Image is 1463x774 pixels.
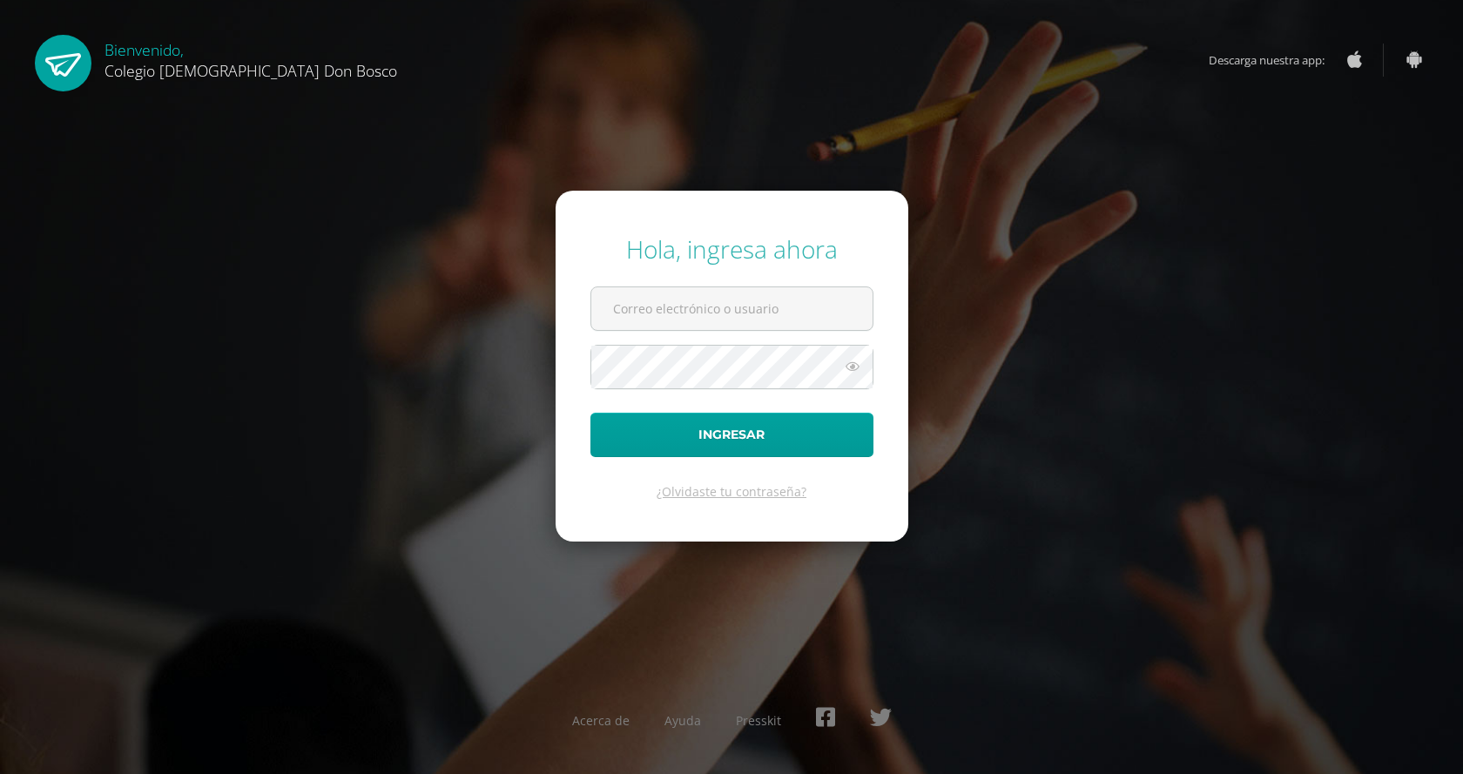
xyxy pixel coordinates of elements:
[664,712,701,729] a: Ayuda
[590,413,873,457] button: Ingresar
[590,232,873,266] div: Hola, ingresa ahora
[591,287,873,330] input: Correo electrónico o usuario
[1209,44,1342,77] span: Descarga nuestra app:
[104,60,397,81] span: Colegio [DEMOGRAPHIC_DATA] Don Bosco
[736,712,781,729] a: Presskit
[657,483,806,500] a: ¿Olvidaste tu contraseña?
[104,35,397,81] div: Bienvenido,
[572,712,630,729] a: Acerca de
